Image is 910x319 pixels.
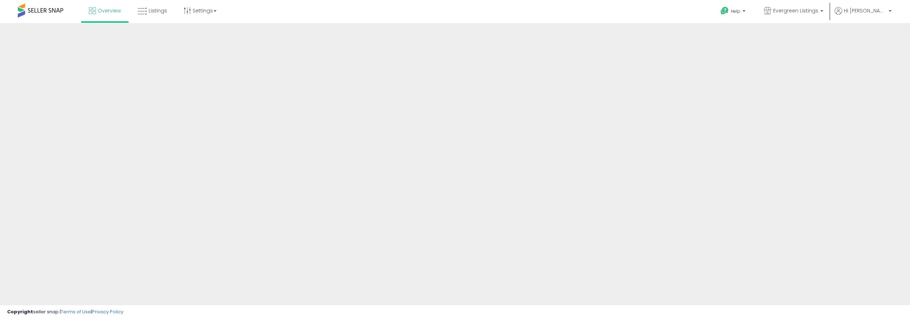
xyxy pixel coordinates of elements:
span: Help [731,8,740,14]
i: Get Help [720,6,729,15]
span: Listings [149,7,167,14]
div: seller snap | | [7,309,123,315]
span: Evergreen Listings [773,7,818,14]
a: Hi [PERSON_NAME] [835,7,892,23]
a: Help [715,1,753,23]
strong: Copyright [7,308,33,315]
a: Terms of Use [61,308,91,315]
span: Hi [PERSON_NAME] [844,7,887,14]
a: Privacy Policy [92,308,123,315]
span: Overview [98,7,121,14]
